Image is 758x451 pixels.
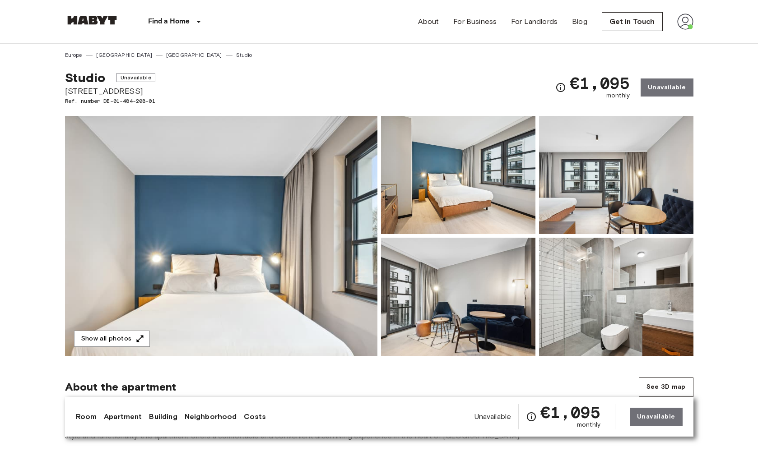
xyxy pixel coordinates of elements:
[185,411,237,422] a: Neighborhood
[104,411,142,422] a: Apartment
[116,73,155,82] span: Unavailable
[65,380,177,394] span: About the apartment
[65,97,155,105] span: Ref. number DE-01-484-208-01
[577,420,600,429] span: monthly
[555,82,566,93] svg: Check cost overview for full price breakdown. Please note that discounts apply to new joiners onl...
[474,412,512,422] span: Unavailable
[65,70,106,85] span: Studio
[65,51,83,59] a: Europe
[74,331,150,347] button: Show all photos
[677,14,693,30] img: avatar
[148,16,190,27] p: Find a Home
[381,116,535,234] img: Picture of unit DE-01-484-208-01
[166,51,222,59] a: [GEOGRAPHIC_DATA]
[639,377,693,397] button: See 3D map
[65,16,119,25] img: Habyt
[526,411,537,422] svg: Check cost overview for full price breakdown. Please note that discounts apply to new joiners onl...
[606,91,630,100] span: monthly
[381,238,535,356] img: Picture of unit DE-01-484-208-01
[149,411,177,422] a: Building
[539,116,693,234] img: Picture of unit DE-01-484-208-01
[511,16,558,27] a: For Landlords
[539,238,693,356] img: Picture of unit DE-01-484-208-01
[572,16,587,27] a: Blog
[65,85,155,97] span: [STREET_ADDRESS]
[76,411,97,422] a: Room
[602,12,663,31] a: Get in Touch
[540,404,600,420] span: €1,095
[453,16,497,27] a: For Business
[570,75,630,91] span: €1,095
[418,16,439,27] a: About
[65,116,377,356] img: Marketing picture of unit DE-01-484-208-01
[236,51,252,59] a: Studio
[244,411,266,422] a: Costs
[96,51,152,59] a: [GEOGRAPHIC_DATA]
